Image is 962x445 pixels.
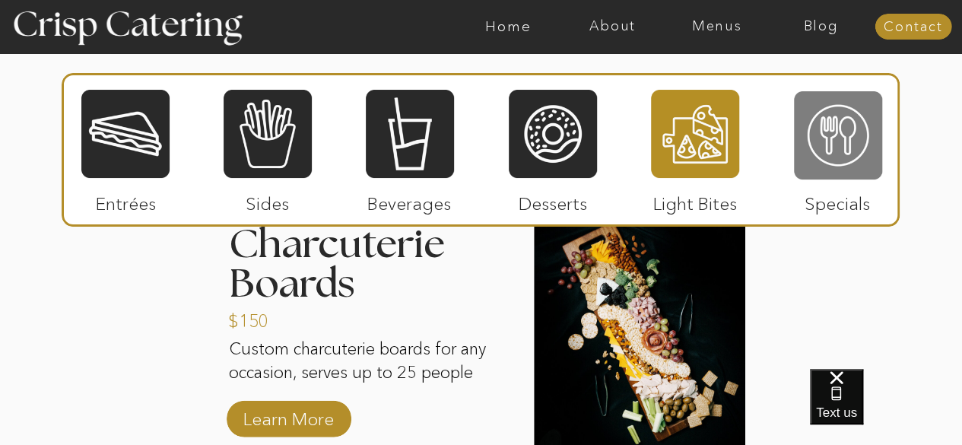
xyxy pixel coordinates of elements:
a: About [560,19,665,34]
a: Menus [665,19,769,34]
p: Custom charcuterie boards for any occasion, serves up to 25 people [229,338,490,404]
a: Blog [769,19,873,34]
p: Light Bites [645,178,746,222]
iframe: podium webchat widget bubble [810,369,962,445]
a: Learn More [238,393,339,437]
a: Home [456,19,560,34]
p: Sides [217,178,318,222]
a: Contact [875,20,951,35]
a: $150 [228,295,329,339]
p: Beverages [359,178,460,222]
p: Specials [787,178,888,222]
p: Desserts [503,178,604,222]
p: Entrées [75,178,176,222]
h3: Charcuterie Boards [229,225,509,305]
